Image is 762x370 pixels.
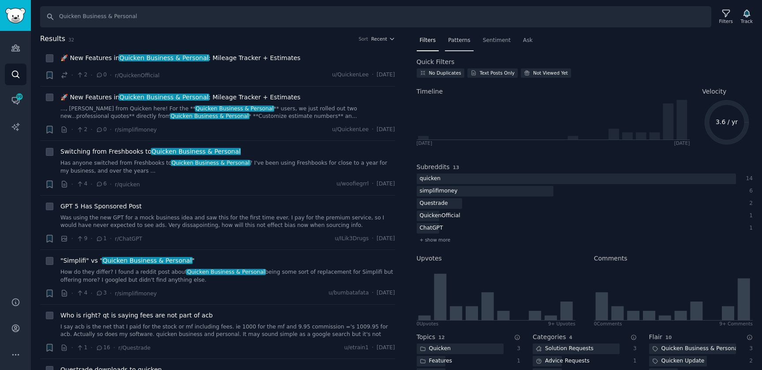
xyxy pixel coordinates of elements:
[71,125,73,134] span: ·
[372,344,374,352] span: ·
[438,335,445,340] span: 12
[453,165,459,170] span: 13
[417,254,442,263] h2: Upvotes
[377,180,395,188] span: [DATE]
[329,289,369,297] span: u/bumbatafata
[60,268,395,284] a: How do they differ? I found a reddit post aboutQuicken Business & Personalbeing some sort of repl...
[533,332,566,342] h2: Categories
[372,71,374,79] span: ·
[115,127,157,133] span: r/simplifimoney
[96,344,110,352] span: 16
[60,147,241,156] a: Switching from Freshbooks toQuicken Business & Personal
[533,70,568,76] div: Not Viewed Yet
[417,162,450,172] h2: Subreddits
[359,36,368,42] div: Sort
[186,269,265,275] span: Quicken Business & Personal
[71,234,73,243] span: ·
[71,289,73,298] span: ·
[151,148,242,155] span: Quicken Business & Personal
[420,37,436,45] span: Filters
[448,37,470,45] span: Patterns
[40,6,711,27] input: Search Keyword
[96,289,107,297] span: 3
[90,234,92,243] span: ·
[102,257,193,264] span: Quicken Business & Personal
[377,289,395,297] span: [DATE]
[60,202,142,211] span: GPT 5 Has Sponsored Post
[716,118,738,125] text: 3.6 / yr
[96,235,107,243] span: 1
[60,256,194,265] a: "Simplifi" vs "Quicken Business & Personal"
[417,356,456,367] div: Features
[40,34,65,45] span: Results
[60,214,395,230] a: Was using the new GPT for a mock business idea and saw this for the first time ever. I pay for th...
[513,357,521,365] div: 1
[60,147,241,156] span: Switching from Freshbooks to
[429,70,461,76] div: No Duplicates
[119,54,209,61] span: Quicken Business & Personal
[523,37,533,45] span: Ask
[60,311,213,320] a: Who is right? qt is saying fees are not part of acb
[15,94,23,100] span: 99
[745,200,753,208] div: 2
[674,140,690,146] div: [DATE]
[60,93,300,102] span: 🚀 New Features in : Mileage Tracker + Estimates
[96,126,107,134] span: 0
[96,180,107,188] span: 6
[745,175,753,183] div: 14
[594,254,628,263] h2: Comments
[68,37,74,42] span: 32
[60,159,395,175] a: Has anyone switched from Freshbooks toQuicken Business & Personal? I've been using Freshbooks for...
[71,343,73,352] span: ·
[336,180,369,188] span: u/woofiegrrl
[738,8,756,26] button: Track
[60,256,194,265] span: "Simplifi" vs " "
[417,344,454,355] div: Quicken
[76,126,87,134] span: 2
[90,343,92,352] span: ·
[745,187,753,195] div: 6
[420,237,451,243] span: + show more
[90,125,92,134] span: ·
[377,235,395,243] span: [DATE]
[119,94,209,101] span: Quicken Business & Personal
[372,289,374,297] span: ·
[372,235,374,243] span: ·
[629,357,637,365] div: 1
[741,18,753,24] div: Track
[335,235,369,243] span: u/ILik3Drugs
[110,289,112,298] span: ·
[76,235,87,243] span: 9
[90,180,92,189] span: ·
[594,321,622,327] div: 0 Comment s
[113,343,115,352] span: ·
[372,180,374,188] span: ·
[71,180,73,189] span: ·
[629,345,637,353] div: 3
[417,211,463,222] div: QuickenOfficial
[649,344,736,355] div: Quicken Business & Personal
[60,53,300,63] a: 🚀 New Features inQuicken Business & Personal: Mileage Tracker + Estimates
[90,289,92,298] span: ·
[344,344,369,352] span: u/etrain1
[745,357,753,365] div: 2
[110,180,112,189] span: ·
[118,345,150,351] span: r/Questrade
[5,90,26,111] a: 99
[115,291,157,297] span: r/simplifimoney
[372,126,374,134] span: ·
[171,160,250,166] span: Quicken Business & Personal
[665,335,672,340] span: 10
[332,126,369,134] span: u/QuickenLee
[332,71,369,79] span: u/QuickenLee
[5,8,26,23] img: GummySearch logo
[719,321,753,327] div: 9+ Comments
[115,181,140,188] span: r/quicken
[90,71,92,80] span: ·
[110,234,112,243] span: ·
[417,198,451,209] div: Questrade
[110,71,112,80] span: ·
[702,87,726,96] span: Velocity
[377,126,395,134] span: [DATE]
[417,223,446,234] div: ChatGPT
